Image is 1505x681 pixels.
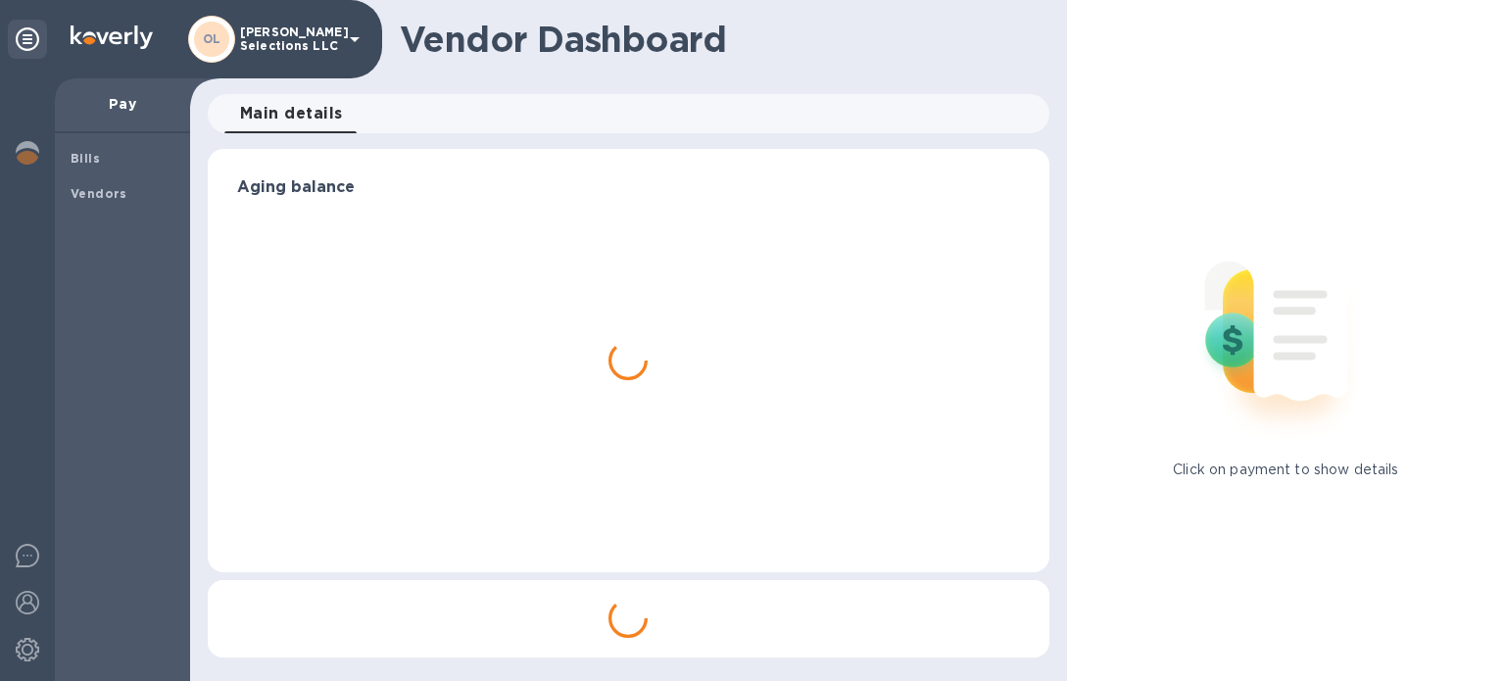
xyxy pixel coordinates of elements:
[1173,460,1398,480] p: Click on payment to show details
[71,186,127,201] b: Vendors
[71,94,174,114] p: Pay
[71,25,153,49] img: Logo
[203,31,221,46] b: OL
[71,151,100,166] b: Bills
[240,100,343,127] span: Main details
[400,19,1036,60] h1: Vendor Dashboard
[240,25,338,53] p: [PERSON_NAME] Selections LLC
[237,178,1020,197] h3: Aging balance
[8,20,47,59] div: Unpin categories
